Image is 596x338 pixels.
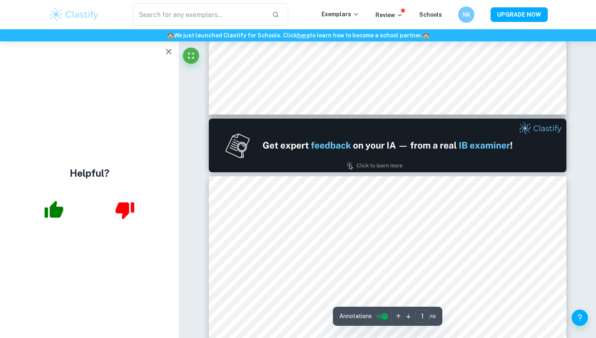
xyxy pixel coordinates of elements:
span: Annotations [339,312,372,321]
span: / 19 [429,313,436,320]
button: Help and Feedback [572,310,588,326]
a: Schools [419,11,442,18]
p: Exemplars [322,10,359,19]
span: 🏫 [167,32,174,39]
img: Clastify logo [48,6,100,23]
img: Ad [209,119,566,172]
button: Fullscreen [183,48,199,64]
button: NK [458,6,474,23]
h6: NK [462,10,471,19]
h4: Helpful? [70,166,109,180]
p: Review [375,11,403,19]
input: Search for any exemplars... [133,3,266,26]
span: 🏫 [422,32,429,39]
h6: We just launched Clastify for Schools. Click to learn how to become a school partner. [2,31,594,40]
button: UPGRADE NOW [491,7,548,22]
a: here [297,32,310,39]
